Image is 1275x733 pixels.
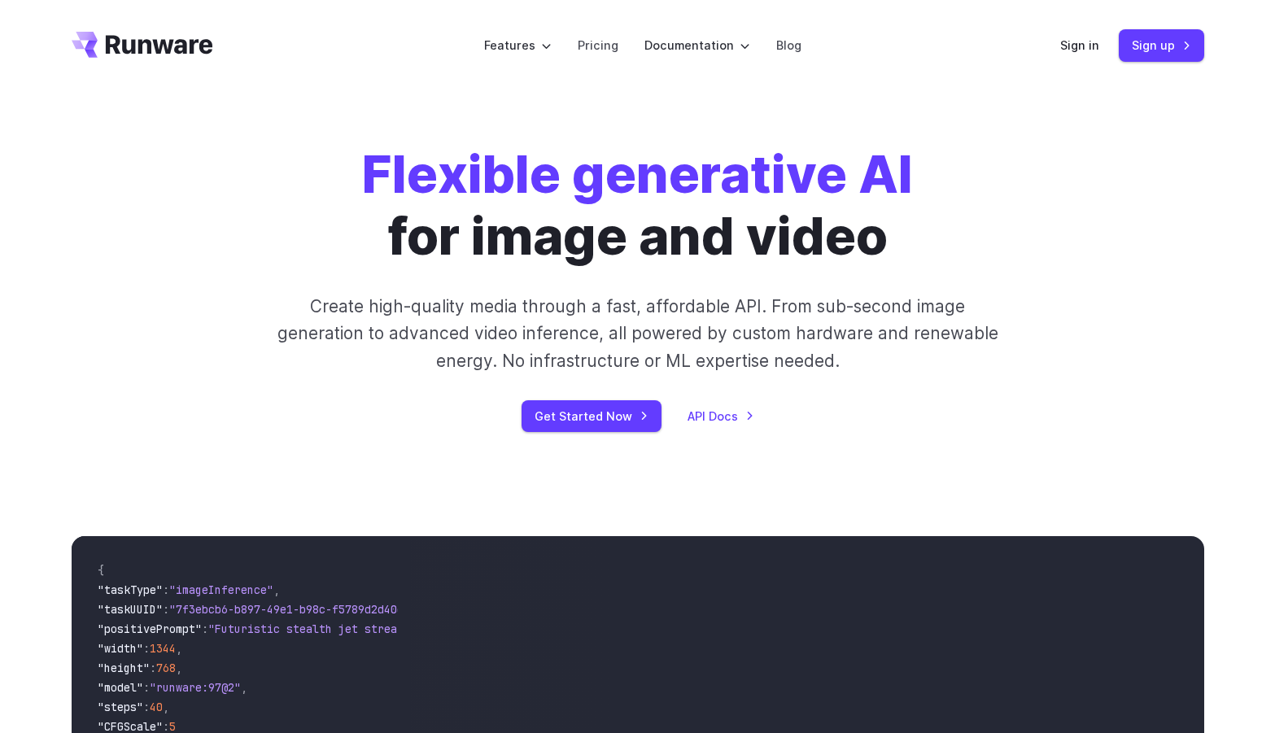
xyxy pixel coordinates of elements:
span: , [176,661,182,675]
span: "7f3ebcb6-b897-49e1-b98c-f5789d2d40d7" [169,602,417,617]
a: Get Started Now [522,400,662,432]
span: "height" [98,661,150,675]
span: 768 [156,661,176,675]
span: 1344 [150,641,176,656]
span: : [143,700,150,714]
span: , [176,641,182,656]
span: "steps" [98,700,143,714]
span: "width" [98,641,143,656]
a: Go to / [72,32,213,58]
a: Sign in [1060,36,1099,55]
span: 40 [150,700,163,714]
span: : [163,582,169,597]
span: "positivePrompt" [98,622,202,636]
span: "Futuristic stealth jet streaking through a neon-lit cityscape with glowing purple exhaust" [208,622,801,636]
span: "runware:97@2" [150,680,241,695]
a: Sign up [1119,29,1204,61]
span: : [143,641,150,656]
span: : [143,680,150,695]
span: { [98,563,104,578]
span: , [241,680,247,695]
a: Pricing [578,36,618,55]
a: Blog [776,36,801,55]
span: "model" [98,680,143,695]
span: "imageInference" [169,582,273,597]
p: Create high-quality media through a fast, affordable API. From sub-second image generation to adv... [275,293,1000,374]
span: : [163,602,169,617]
label: Documentation [644,36,750,55]
h1: for image and video [362,143,913,267]
span: , [163,700,169,714]
span: "taskType" [98,582,163,597]
span: "taskUUID" [98,602,163,617]
span: : [202,622,208,636]
span: , [273,582,280,597]
span: : [150,661,156,675]
label: Features [484,36,552,55]
strong: Flexible generative AI [362,143,913,205]
a: API Docs [688,407,754,425]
